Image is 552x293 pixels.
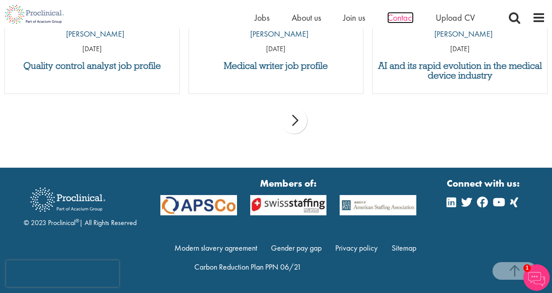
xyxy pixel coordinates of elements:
[24,181,112,218] img: Proclinical Recruitment
[377,61,543,80] a: AI and its rapid evolution in the medical device industry
[343,12,365,23] a: Join us
[387,12,414,23] a: Contact
[271,243,322,253] a: Gender pay gap
[244,195,333,215] img: APSCo
[335,243,378,253] a: Privacy policy
[9,61,175,71] a: Quality control analyst job profile
[174,243,257,253] a: Modern slavery agreement
[154,195,244,215] img: APSCo
[523,264,531,272] span: 1
[447,177,522,190] strong: Connect with us:
[193,61,359,71] a: Medical writer job profile
[59,28,124,40] p: [PERSON_NAME]
[292,12,321,23] a: About us
[160,177,417,190] strong: Members of:
[392,243,416,253] a: Sitemap
[373,44,547,54] p: [DATE]
[281,107,307,134] div: next
[244,28,308,40] p: [PERSON_NAME]
[255,12,270,23] a: Jobs
[24,181,137,228] div: © 2023 Proclinical | All Rights Reserved
[75,217,79,224] sup: ®
[5,44,179,54] p: [DATE]
[523,264,550,291] img: Chatbot
[6,260,119,287] iframe: reCAPTCHA
[436,12,475,23] a: Upload CV
[333,195,423,215] img: APSCo
[194,262,301,272] a: Carbon Reduction Plan PPN 06/21
[428,28,493,40] p: [PERSON_NAME]
[189,44,363,54] p: [DATE]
